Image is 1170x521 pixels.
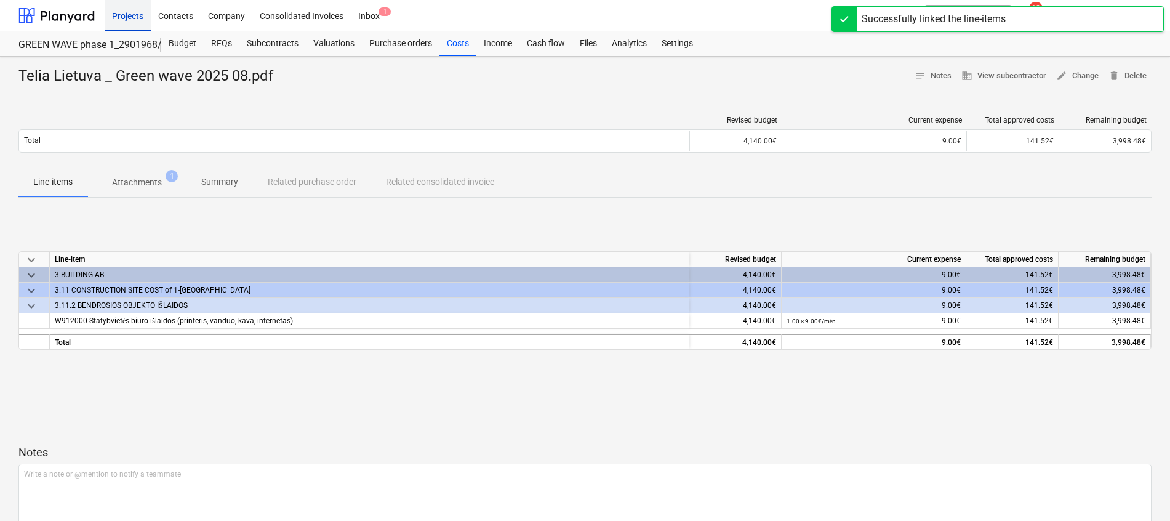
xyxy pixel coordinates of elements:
[787,335,961,350] div: 9.00€
[787,267,961,283] div: 9.00€
[787,116,962,124] div: Current expense
[439,31,476,56] a: Costs
[787,137,961,145] div: 9.00€
[1064,116,1147,124] div: Remaining budget
[572,31,604,56] a: Files
[1056,69,1099,83] span: Change
[689,298,782,313] div: 4,140.00€
[1108,462,1170,521] iframe: Chat Widget
[915,70,926,81] span: notes
[1112,317,1145,325] span: 3,998.48€
[787,313,961,329] div: 9.00€
[689,313,782,329] div: 4,140.00€
[654,31,700,56] a: Settings
[961,69,1046,83] span: View subcontractor
[966,131,1059,151] div: 141.52€
[24,268,39,283] span: keyboard_arrow_down
[1056,70,1067,81] span: edit
[55,298,684,313] div: 3.11.2 BENDROSIOS OBJEKTO IŠLAIDOS
[1025,317,1053,325] span: 141.52€
[55,317,293,325] span: W912000 Statybvietės biuro išlaidos (printeris, vanduo, kava, internetas)
[24,299,39,313] span: keyboard_arrow_down
[966,334,1059,349] div: 141.52€
[166,170,178,182] span: 1
[910,67,956,86] button: Notes
[787,283,961,298] div: 9.00€
[604,31,654,56] a: Analytics
[24,135,41,146] p: Total
[239,31,306,56] a: Subcontracts
[1059,283,1151,298] div: 3,998.48€
[1059,267,1151,283] div: 3,998.48€
[1108,70,1120,81] span: delete
[1051,67,1104,86] button: Change
[966,283,1059,298] div: 141.52€
[689,334,782,349] div: 4,140.00€
[18,39,146,52] div: GREEN WAVE phase 1_2901968/2901969/2901972
[201,176,238,188] p: Summary
[787,318,838,325] small: 1.00 × 9.00€ / mėn.
[519,31,572,56] a: Cash flow
[1059,334,1151,349] div: 3,998.48€
[50,334,689,349] div: Total
[24,283,39,298] span: keyboard_arrow_down
[50,252,689,267] div: Line-item
[161,31,204,56] a: Budget
[966,252,1059,267] div: Total approved costs
[787,298,961,313] div: 9.00€
[55,267,684,282] div: 3 BUILDING AB
[695,116,777,124] div: Revised budget
[966,298,1059,313] div: 141.52€
[689,252,782,267] div: Revised budget
[204,31,239,56] a: RFQs
[1113,137,1146,145] span: 3,998.48€
[18,67,283,86] div: Telia Lietuva _ Green wave 2025 08.pdf
[915,69,952,83] span: Notes
[112,176,162,189] p: Attachments
[862,12,1006,26] div: Successfully linked the line-items
[24,252,39,267] span: keyboard_arrow_down
[966,267,1059,283] div: 141.52€
[689,267,782,283] div: 4,140.00€
[306,31,362,56] a: Valuations
[18,445,1152,460] p: Notes
[782,252,966,267] div: Current expense
[1108,69,1147,83] span: Delete
[1059,298,1151,313] div: 3,998.48€
[961,70,972,81] span: business
[689,283,782,298] div: 4,140.00€
[379,7,391,16] span: 1
[362,31,439,56] a: Purchase orders
[476,31,519,56] a: Income
[972,116,1054,124] div: Total approved costs
[1104,67,1152,86] button: Delete
[33,176,73,188] p: Line-items
[55,283,684,297] div: 3.11 CONSTRUCTION SITE COST of 1-st STAGE
[1059,252,1151,267] div: Remaining budget
[689,131,782,151] div: 4,140.00€
[956,67,1051,86] button: View subcontractor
